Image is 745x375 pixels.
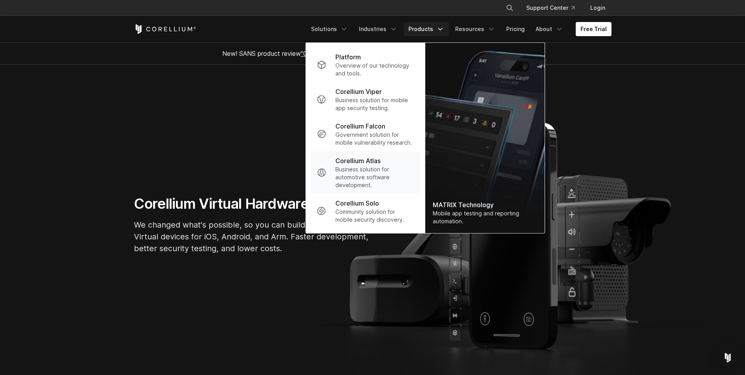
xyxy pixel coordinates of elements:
div: Navigation Menu [306,22,611,36]
p: Business solution for automotive software development. [335,165,414,189]
h1: Corellium Virtual Hardware [134,195,370,213]
a: Products [404,22,449,36]
a: Free Trial [576,22,611,36]
button: Search [503,1,517,15]
a: Industries [354,22,402,36]
p: Overview of our technology and tools. [335,62,414,77]
a: Corellium Solo Community solution for mobile security discovery. [310,194,420,228]
div: MATRIX Technology [433,200,536,210]
a: Corellium Viper Business solution for mobile app security testing. [310,82,420,117]
p: Community solution for mobile security discovery. [335,208,414,224]
div: Open Intercom Messenger [718,348,737,367]
p: Corellium Viper [335,87,382,96]
p: Corellium Atlas [335,156,381,165]
a: Login [584,1,611,15]
a: MATRIX Technology Mobile app testing and reporting automation. [425,43,544,233]
p: Business solution for mobile app security testing. [335,96,414,112]
p: We changed what's possible, so you can build what's next. Virtual devices for iOS, Android, and A... [134,219,370,254]
a: Support Center [520,1,581,15]
a: Pricing [502,22,529,36]
a: Resources [450,22,500,36]
a: Solutions [306,22,353,36]
a: Corellium Falcon Government solution for mobile vulnerability research. [310,117,420,151]
p: Corellium Falcon [335,121,385,131]
a: Platform Overview of our technology and tools. [310,48,420,82]
img: Matrix_WebNav_1x [425,43,544,233]
p: Corellium Solo [335,199,379,208]
div: Navigation Menu [496,1,611,15]
p: Government solution for mobile vulnerability research. [335,131,414,147]
div: Mobile app testing and reporting automation. [433,210,536,225]
a: "Collaborative Mobile App Security Development and Analysis" [301,50,482,57]
a: About [531,22,568,36]
a: Corellium Home [134,24,196,34]
span: New! SANS product review now available. [222,50,523,57]
a: Corellium Atlas Business solution for automotive software development. [310,151,420,194]
p: Platform [335,52,361,62]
